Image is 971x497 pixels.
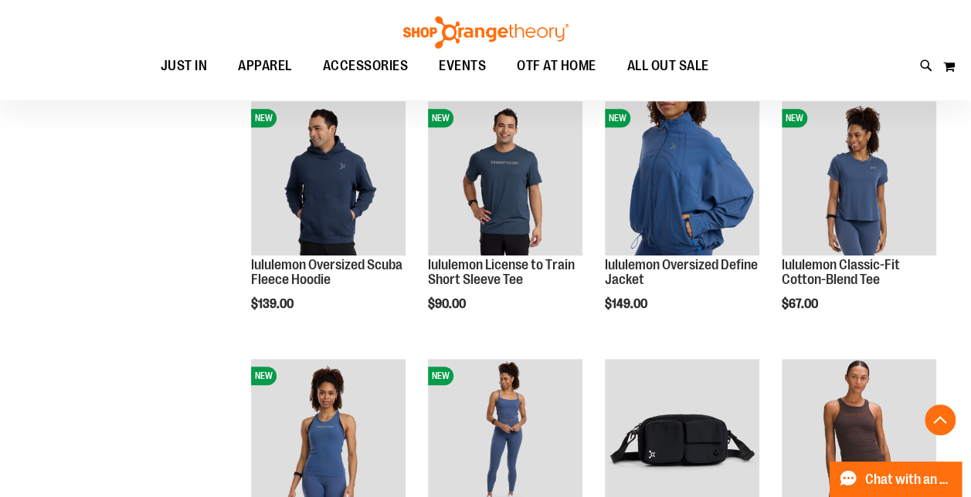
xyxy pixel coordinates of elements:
button: Chat with an Expert [830,461,963,497]
img: lululemon Oversized Define Jacket [605,101,759,255]
a: lululemon License to Train Short Sleeve TeeNEW [428,101,582,258]
a: lululemon License to Train Short Sleeve Tee [428,257,575,288]
img: lululemon Oversized Scuba Fleece Hoodie [251,101,406,255]
span: EVENTS [439,49,486,83]
span: ALL OUT SALE [627,49,709,83]
span: OTF AT HOME [517,49,596,83]
span: NEW [782,109,807,127]
span: NEW [428,109,453,127]
img: Shop Orangetheory [401,16,571,49]
span: NEW [428,367,453,385]
span: NEW [251,109,277,127]
span: Chat with an Expert [865,472,952,487]
span: APPAREL [238,49,292,83]
div: product [420,93,590,350]
a: lululemon Oversized Define Jacket [605,257,758,288]
span: $67.00 [782,297,820,311]
a: lululemon Oversized Scuba Fleece Hoodie [251,257,402,288]
span: $90.00 [428,297,468,311]
div: product [774,93,944,350]
img: lululemon License to Train Short Sleeve Tee [428,101,582,255]
div: product [243,93,413,350]
span: NEW [251,367,277,385]
div: product [597,93,767,350]
a: lululemon Classic-Fit Cotton-Blend Tee [782,257,900,288]
a: lululemon Oversized Scuba Fleece HoodieNEW [251,101,406,258]
span: ACCESSORIES [323,49,409,83]
a: lululemon Oversized Define JacketNEW [605,101,759,258]
span: $149.00 [605,297,650,311]
span: NEW [605,109,630,127]
button: Back To Top [925,404,956,435]
a: lululemon Classic-Fit Cotton-Blend TeeNEW [782,101,936,258]
span: JUST IN [161,49,208,83]
span: $139.00 [251,297,296,311]
img: lululemon Classic-Fit Cotton-Blend Tee [782,101,936,255]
